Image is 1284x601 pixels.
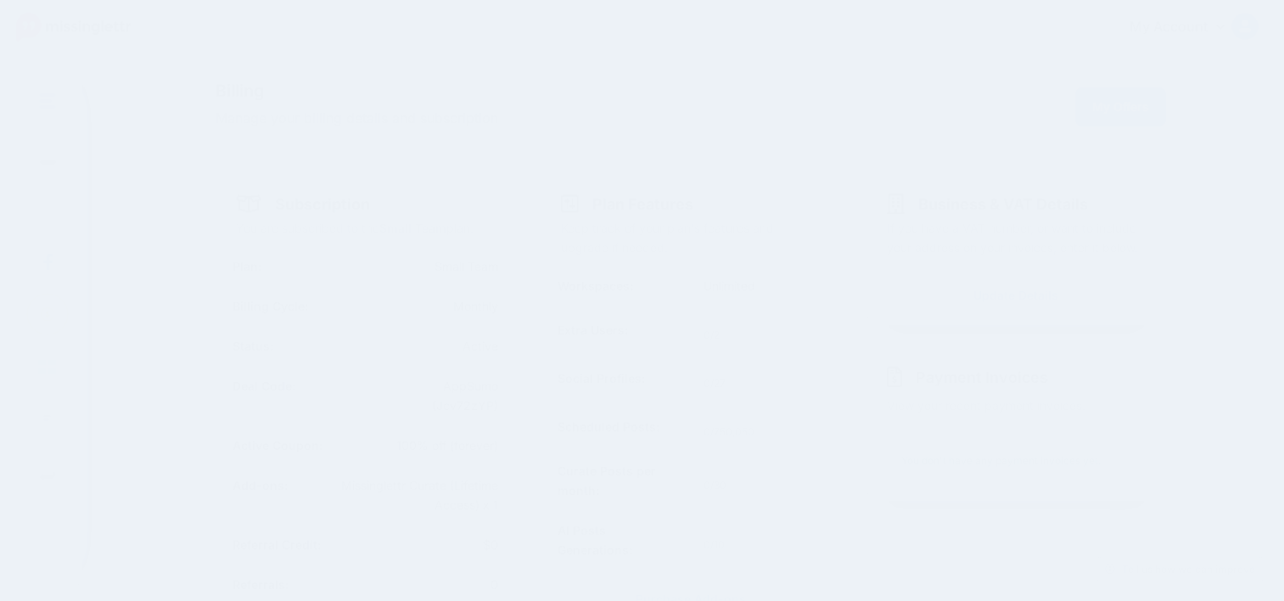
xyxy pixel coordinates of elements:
a: My Account [1113,7,1259,48]
h4: Plan Features [561,194,693,214]
div: Unlimited [691,276,837,295]
h4: Payment Invoices [887,367,1146,387]
b: Add-ons: [233,478,288,492]
p: 0/30 [704,477,824,494]
img: Missinglettr [16,13,131,42]
h4: Business & VAT Details [887,194,1088,214]
p: View your recent payment invoices. [887,396,1146,415]
a: Tell us how we can improve [1096,558,1264,581]
b: AI Posts Generations: [558,520,678,559]
span: 0 [491,577,498,592]
b: Social Profiles: [558,368,645,388]
b: Small Team [379,221,446,235]
p: 0/2 [704,327,824,344]
div: Missinglettr Curate (Lifetime Access) x 1 [317,475,511,514]
span: Billing [216,82,841,99]
p: Keep track of your plan's features and upgrade if needed. [561,218,820,257]
b: Referral Credit: [233,537,321,552]
a: My Offers [1075,87,1166,126]
div: Active [366,336,512,356]
div: You don't have any payment invoices yet. [887,438,1146,484]
b: Workspaces: [558,276,633,295]
b: Scheduled Posts: [558,417,659,436]
img: menu.png [39,93,56,109]
b: Billing Cycle: [233,299,308,313]
span: Manage your billing details and subscription [216,108,841,130]
div: $0 [366,535,512,554]
b: Deal Code: [233,379,295,393]
b: Plan: [233,259,261,273]
p: 0/27 [704,375,824,392]
b: Extra Users: [558,320,628,340]
b: Referrals: [233,577,289,592]
p: 0/750,050 [704,424,824,441]
p: If you have a VAT number, or want to include your address on your invoices, enter it below. [887,218,1146,257]
div: 100% off (forever) [366,435,512,455]
b: Status: [233,339,273,353]
p: You are subscribed to the plan. [236,218,495,238]
h4: Subscription [236,194,370,214]
b: Active Coupon: [233,438,322,452]
b: Curate Posts per month: [558,461,678,500]
div: Small Team [317,256,511,276]
div: AppSumo (Jcv72zYP) [366,376,512,415]
p: 0/10 [704,536,824,553]
div: Monthly [366,296,512,316]
a: Update Details [883,276,1149,315]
